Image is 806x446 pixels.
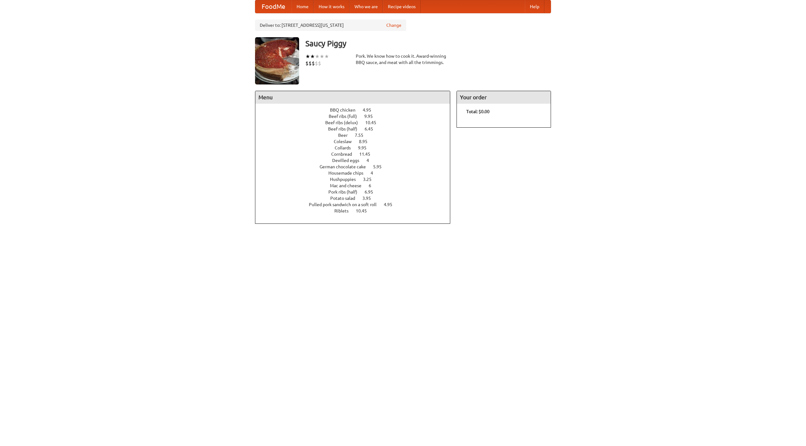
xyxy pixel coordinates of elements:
a: FoodMe [255,0,292,13]
span: 7.55 [355,133,370,138]
a: Devilled eggs 4 [332,158,381,163]
a: German chocolate cake 5.95 [320,164,393,169]
span: Pork ribs (half) [328,189,364,194]
a: Beef ribs (half) 6.45 [328,126,385,131]
li: ★ [305,53,310,60]
a: Hushpuppies 3.25 [330,177,383,182]
a: Beef ribs (delux) 10.45 [325,120,388,125]
span: Collards [335,145,357,150]
li: $ [305,60,309,67]
a: Collards 9.95 [335,145,378,150]
span: 5.95 [373,164,388,169]
a: Housemade chips 4 [328,171,385,176]
li: $ [315,60,318,67]
a: Pork ribs (half) 6.95 [328,189,385,194]
span: Riblets [334,208,355,213]
span: 3.95 [362,196,377,201]
li: ★ [315,53,320,60]
a: Mac and cheese 6 [330,183,383,188]
span: Pulled pork sandwich on a soft roll [309,202,383,207]
span: Potato salad [330,196,361,201]
span: 10.45 [356,208,373,213]
a: Change [386,22,401,28]
span: Beef ribs (delux) [325,120,364,125]
span: 10.45 [365,120,383,125]
a: How it works [314,0,349,13]
a: Potato salad 3.95 [330,196,383,201]
span: Beef ribs (full) [329,114,363,119]
img: angular.jpg [255,37,299,84]
span: 11.45 [359,152,377,157]
span: 4 [366,158,375,163]
li: ★ [324,53,329,60]
a: Home [292,0,314,13]
span: 3.25 [363,177,378,182]
b: Total: $0.00 [466,109,490,114]
li: $ [318,60,321,67]
h3: Saucy Piggy [305,37,551,50]
h4: Your order [457,91,551,104]
a: Coleslaw 8.95 [334,139,379,144]
a: Beer 7.55 [338,133,375,138]
span: Housemade chips [328,171,370,176]
div: Deliver to: [STREET_ADDRESS][US_STATE] [255,20,406,31]
span: 6.95 [365,189,379,194]
a: Help [525,0,544,13]
a: Recipe videos [383,0,421,13]
a: Cornbread 11.45 [331,152,382,157]
span: Beef ribs (half) [328,126,364,131]
a: Beef ribs (full) 9.95 [329,114,384,119]
span: Hushpuppies [330,177,362,182]
span: 8.95 [359,139,374,144]
span: 4 [371,171,379,176]
span: BBQ chicken [330,107,362,113]
div: Pork. We know how to cook it. Award-winning BBQ sauce, and meat with all the trimmings. [356,53,450,66]
span: German chocolate cake [320,164,372,169]
span: 9.95 [364,114,379,119]
li: ★ [310,53,315,60]
li: $ [309,60,312,67]
span: Coleslaw [334,139,358,144]
h4: Menu [255,91,450,104]
span: 6 [369,183,377,188]
span: Mac and cheese [330,183,368,188]
span: Devilled eggs [332,158,366,163]
span: 9.95 [358,145,373,150]
a: BBQ chicken 4.95 [330,107,383,113]
span: 4.95 [363,107,377,113]
span: 6.45 [365,126,379,131]
a: Riblets 10.45 [334,208,378,213]
a: Who we are [349,0,383,13]
span: Beer [338,133,354,138]
span: Cornbread [331,152,358,157]
li: ★ [320,53,324,60]
li: $ [312,60,315,67]
span: 4.95 [384,202,399,207]
a: Pulled pork sandwich on a soft roll 4.95 [309,202,404,207]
